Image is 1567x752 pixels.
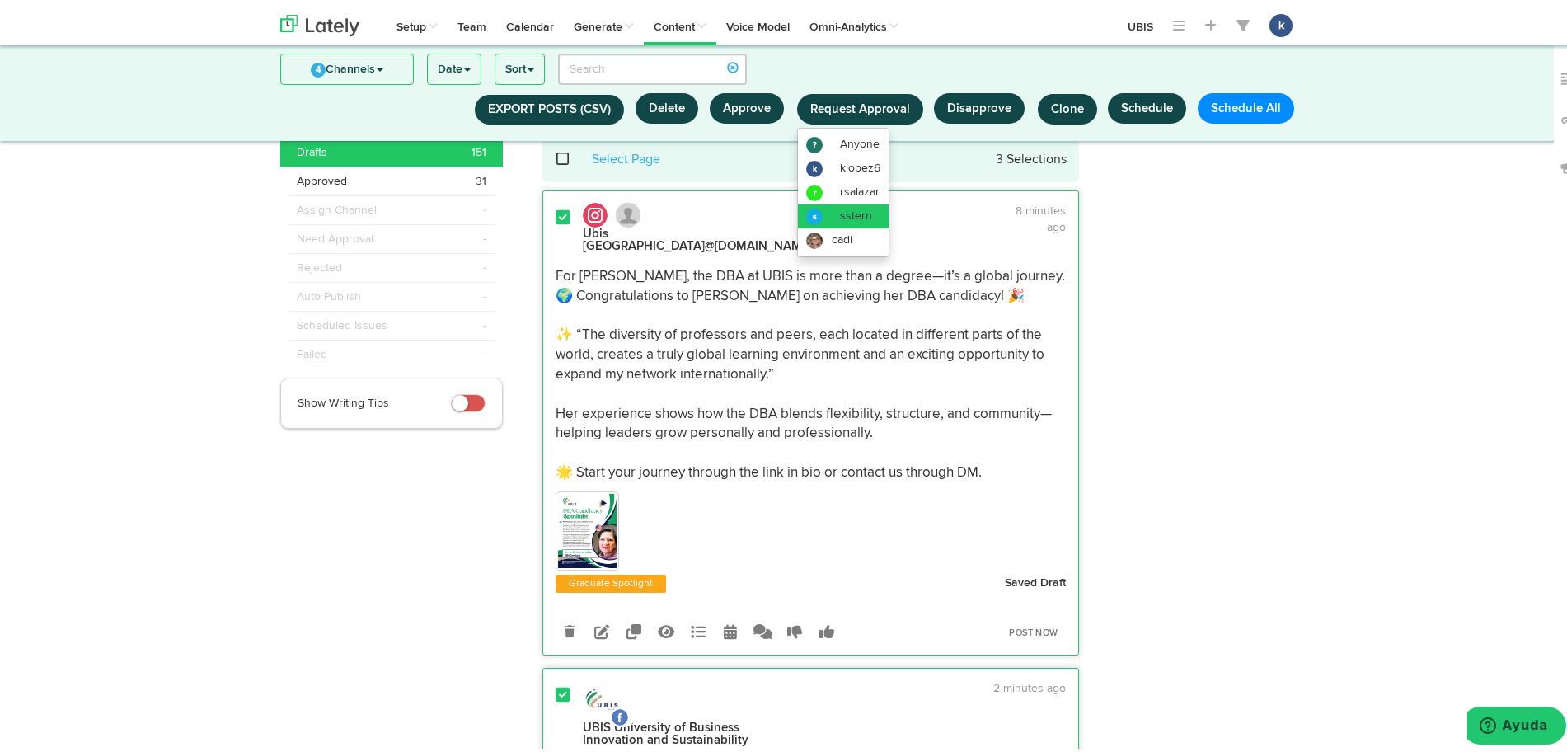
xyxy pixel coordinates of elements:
[558,49,747,81] input: Search
[832,230,852,242] span: cadi
[483,227,486,243] span: -
[840,134,880,146] span: Anyone
[583,717,748,742] strong: UBIS University of Business Innovation and Sustainability
[472,140,486,157] span: 151
[592,149,660,162] a: Select Page
[1005,573,1066,585] strong: Saved Draft
[297,256,342,272] span: Rejected
[1051,99,1084,111] span: Clone
[797,90,923,120] button: Request Approval
[1038,90,1097,120] button: Clone
[1467,703,1566,744] iframe: Abre un widget desde donde se puede obtener más información
[806,181,823,197] button: r
[483,198,486,214] span: -
[806,133,823,149] button: ?
[495,50,544,80] a: Sort
[311,59,326,73] span: 4
[483,284,486,301] span: -
[806,204,823,221] button: s
[806,157,823,173] button: k
[583,676,624,717] img: picture
[934,89,1025,120] button: Disapprove
[297,227,373,243] span: Need Approval
[583,199,608,223] img: instagram.svg
[840,158,880,170] span: klopez6
[297,313,387,330] span: Scheduled Issues
[476,169,486,186] span: 31
[297,198,377,214] span: Assign Channel
[565,571,656,588] a: Graduate Spotlight
[483,313,486,330] span: -
[475,91,624,120] button: Export Posts (CSV)
[583,223,813,248] strong: Ubis [GEOGRAPHIC_DATA]
[297,342,327,359] span: Failed
[298,393,389,405] span: Show Writing Tips
[810,99,910,111] span: Request Approval
[1269,10,1293,33] button: k
[483,256,486,272] span: -
[297,169,347,186] span: Approved
[558,490,617,564] img: vlenkabOSqOriiMDBznG
[1016,201,1066,229] time: 8 minutes ago
[297,284,361,301] span: Auto Publish
[840,182,880,194] span: rsalazar
[636,89,698,120] button: Delete
[281,50,413,80] a: 4Channels
[483,342,486,359] span: -
[840,206,872,218] span: sstern
[1001,618,1066,641] a: Post Now
[806,228,823,245] img: OhcUycdS6u5e6MDkMfFl
[710,89,784,120] button: Approve
[705,236,813,248] span: @[DOMAIN_NAME]
[1108,89,1186,120] button: Schedule
[1198,89,1294,120] button: Schedule All
[993,679,1066,690] time: 2 minutes ago
[797,124,889,253] ul: Request Approval
[610,703,630,723] img: facebook.svg
[428,50,481,80] a: Date
[996,149,1067,162] small: 3 Selections
[280,11,359,32] img: logo_lately_bg_light.svg
[616,199,640,223] img: avatar_blank.jpg
[297,140,327,157] span: Drafts
[556,263,1067,479] p: For [PERSON_NAME], the DBA at UBIS is more than a degree—it’s a global journey. 🌍 Congratulations...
